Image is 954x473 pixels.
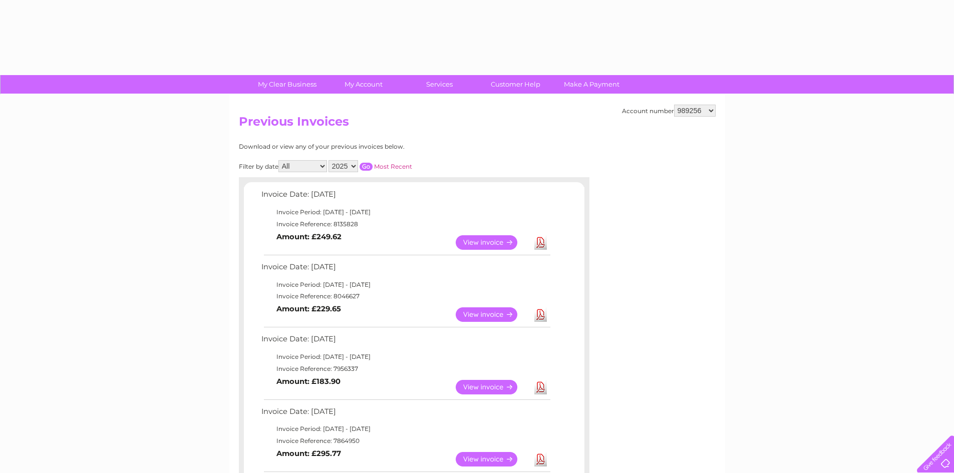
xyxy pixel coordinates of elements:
[259,188,552,206] td: Invoice Date: [DATE]
[259,363,552,375] td: Invoice Reference: 7956337
[239,160,502,172] div: Filter by date
[239,143,502,150] div: Download or view any of your previous invoices below.
[246,75,329,94] a: My Clear Business
[259,332,552,351] td: Invoice Date: [DATE]
[456,235,529,250] a: View
[550,75,633,94] a: Make A Payment
[259,218,552,230] td: Invoice Reference: 8135828
[276,232,342,241] b: Amount: £249.62
[456,452,529,466] a: View
[259,351,552,363] td: Invoice Period: [DATE] - [DATE]
[534,235,547,250] a: Download
[259,423,552,435] td: Invoice Period: [DATE] - [DATE]
[398,75,481,94] a: Services
[259,435,552,447] td: Invoice Reference: 7864950
[259,206,552,218] td: Invoice Period: [DATE] - [DATE]
[456,307,529,322] a: View
[259,260,552,279] td: Invoice Date: [DATE]
[322,75,405,94] a: My Account
[276,449,341,458] b: Amount: £295.77
[259,279,552,291] td: Invoice Period: [DATE] - [DATE]
[534,452,547,466] a: Download
[374,163,412,170] a: Most Recent
[239,115,716,134] h2: Previous Invoices
[259,290,552,302] td: Invoice Reference: 8046627
[276,377,341,386] b: Amount: £183.90
[259,405,552,423] td: Invoice Date: [DATE]
[456,380,529,394] a: View
[622,105,716,117] div: Account number
[534,380,547,394] a: Download
[474,75,557,94] a: Customer Help
[534,307,547,322] a: Download
[276,304,341,313] b: Amount: £229.65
